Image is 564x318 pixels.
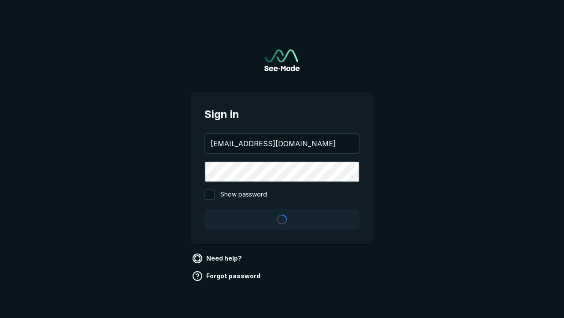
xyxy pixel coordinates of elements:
a: Need help? [190,251,245,265]
span: Sign in [204,106,360,122]
img: See-Mode Logo [264,49,300,71]
a: Go to sign in [264,49,300,71]
a: Forgot password [190,269,264,283]
input: your@email.com [205,134,359,153]
span: Show password [220,189,267,200]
